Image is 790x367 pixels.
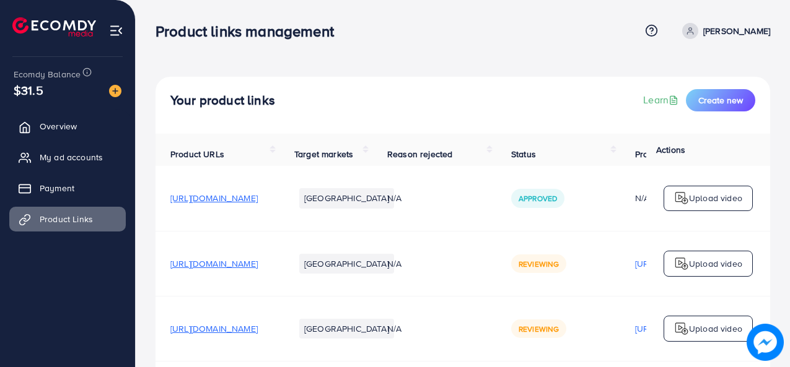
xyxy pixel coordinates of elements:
[511,148,536,160] span: Status
[387,322,402,335] span: N/A
[674,256,689,271] img: logo
[656,144,685,156] span: Actions
[299,319,394,339] li: [GEOGRAPHIC_DATA]
[698,94,743,106] span: Create new
[170,93,275,108] h4: Your product links
[674,321,689,336] img: logo
[387,192,402,204] span: N/A
[689,191,742,205] p: Upload video
[170,322,258,335] span: [URL][DOMAIN_NAME]
[519,259,559,269] span: Reviewing
[170,192,258,204] span: [URL][DOMAIN_NAME]
[294,148,353,160] span: Target markets
[9,207,126,231] a: Product Links
[635,192,722,204] div: N/A
[109,85,121,97] img: image
[677,23,770,39] a: [PERSON_NAME]
[12,17,96,37] img: logo
[635,256,722,271] p: [URL][DOMAIN_NAME]
[749,326,781,358] img: image
[519,324,559,334] span: Reviewing
[635,148,690,160] span: Product video
[14,81,43,99] span: $31.5
[674,191,689,205] img: logo
[156,22,344,40] h3: Product links management
[387,148,452,160] span: Reason rejected
[689,321,742,336] p: Upload video
[40,182,74,194] span: Payment
[9,145,126,170] a: My ad accounts
[635,321,722,336] p: [URL][DOMAIN_NAME]
[109,24,123,38] img: menu
[9,114,126,139] a: Overview
[14,68,81,80] span: Ecomdy Balance
[519,193,557,204] span: Approved
[703,24,770,38] p: [PERSON_NAME]
[686,89,755,111] button: Create new
[643,93,681,107] a: Learn
[9,176,126,201] a: Payment
[170,257,258,270] span: [URL][DOMAIN_NAME]
[40,151,103,163] span: My ad accounts
[40,120,77,132] span: Overview
[299,188,394,208] li: [GEOGRAPHIC_DATA]
[689,256,742,271] p: Upload video
[170,148,224,160] span: Product URLs
[40,213,93,225] span: Product Links
[299,254,394,274] li: [GEOGRAPHIC_DATA]
[387,257,402,270] span: N/A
